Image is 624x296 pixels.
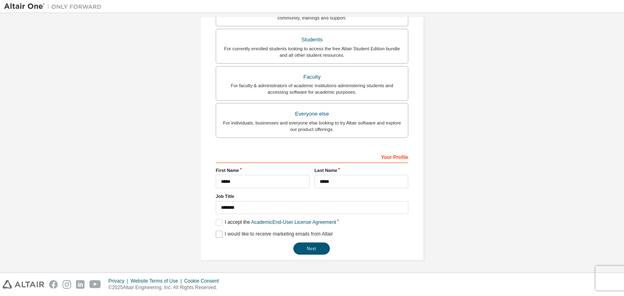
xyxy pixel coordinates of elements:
[4,2,106,11] img: Altair One
[216,219,336,226] label: I accept the
[130,278,184,284] div: Website Terms of Use
[108,278,130,284] div: Privacy
[2,280,44,289] img: altair_logo.svg
[108,284,224,291] p: © 2025 Altair Engineering, Inc. All Rights Reserved.
[216,193,408,199] label: Job Title
[314,167,408,174] label: Last Name
[221,45,403,58] div: For currently enrolled students looking to access the free Altair Student Edition bundle and all ...
[221,34,403,45] div: Students
[76,280,84,289] img: linkedin.svg
[221,108,403,120] div: Everyone else
[221,71,403,83] div: Faculty
[216,150,408,163] div: Your Profile
[89,280,101,289] img: youtube.svg
[251,219,336,225] a: Academic End-User License Agreement
[184,278,223,284] div: Cookie Consent
[216,231,333,238] label: I would like to receive marketing emails from Altair
[49,280,58,289] img: facebook.svg
[293,242,330,255] button: Next
[221,120,403,133] div: For individuals, businesses and everyone else looking to try Altair software and explore our prod...
[63,280,71,289] img: instagram.svg
[216,167,310,174] label: First Name
[221,82,403,95] div: For faculty & administrators of academic institutions administering students and accessing softwa...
